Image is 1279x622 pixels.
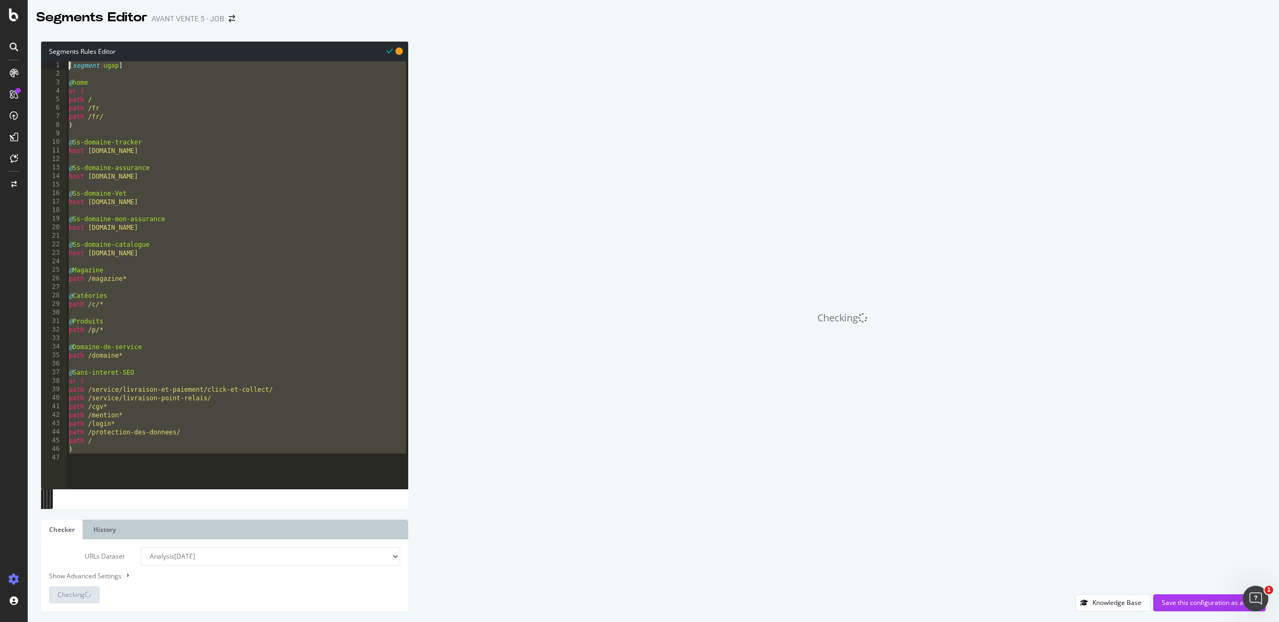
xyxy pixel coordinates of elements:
[41,411,67,419] div: 42
[41,419,67,428] div: 43
[386,46,393,56] span: Syntax is valid
[41,437,67,445] div: 45
[41,377,67,385] div: 38
[41,266,67,274] div: 25
[41,223,67,232] div: 20
[41,351,67,360] div: 35
[41,368,67,377] div: 37
[41,385,67,394] div: 39
[41,104,67,112] div: 6
[41,394,67,402] div: 40
[41,181,67,189] div: 15
[817,311,858,324] span: Checking
[1243,586,1268,611] iframe: Intercom live chat
[1153,594,1266,611] button: Save this configuration as active
[41,172,67,181] div: 14
[41,283,67,292] div: 27
[49,586,100,603] button: Checking
[41,189,67,198] div: 16
[151,13,224,24] div: AVANT VENTE 5 - JOB
[41,61,67,70] div: 1
[1075,594,1151,611] button: Knowledge Base
[41,402,67,411] div: 41
[41,121,67,130] div: 8
[395,46,403,56] span: You have unsaved modifications
[41,428,67,437] div: 44
[41,95,67,104] div: 5
[1092,598,1142,607] div: Knowledge Base
[41,334,67,343] div: 33
[41,547,133,566] label: URLs Dataset
[41,326,67,334] div: 32
[41,249,67,257] div: 23
[41,42,408,61] div: Segments Rules Editor
[41,309,67,317] div: 30
[41,112,67,121] div: 7
[41,147,67,155] div: 11
[41,292,67,300] div: 28
[41,317,67,326] div: 31
[41,240,67,249] div: 22
[85,520,124,539] a: History
[41,215,67,223] div: 19
[41,257,67,266] div: 24
[36,9,147,27] div: Segments Editor
[41,274,67,283] div: 26
[41,343,67,351] div: 34
[41,360,67,368] div: 36
[41,571,392,581] div: Show Advanced Settings
[41,206,67,215] div: 18
[1162,598,1257,607] div: Save this configuration as active
[41,78,67,87] div: 3
[229,15,235,22] div: arrow-right-arrow-left
[41,87,67,95] div: 4
[41,155,67,164] div: 12
[41,130,67,138] div: 9
[41,198,67,206] div: 17
[1075,598,1151,607] a: Knowledge Base
[58,590,85,599] span: Checking
[41,454,67,462] div: 47
[41,164,67,172] div: 13
[1265,586,1273,594] span: 1
[41,138,67,147] div: 10
[41,70,67,78] div: 2
[41,232,67,240] div: 21
[41,300,67,309] div: 29
[41,445,67,454] div: 46
[41,520,83,539] a: Checker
